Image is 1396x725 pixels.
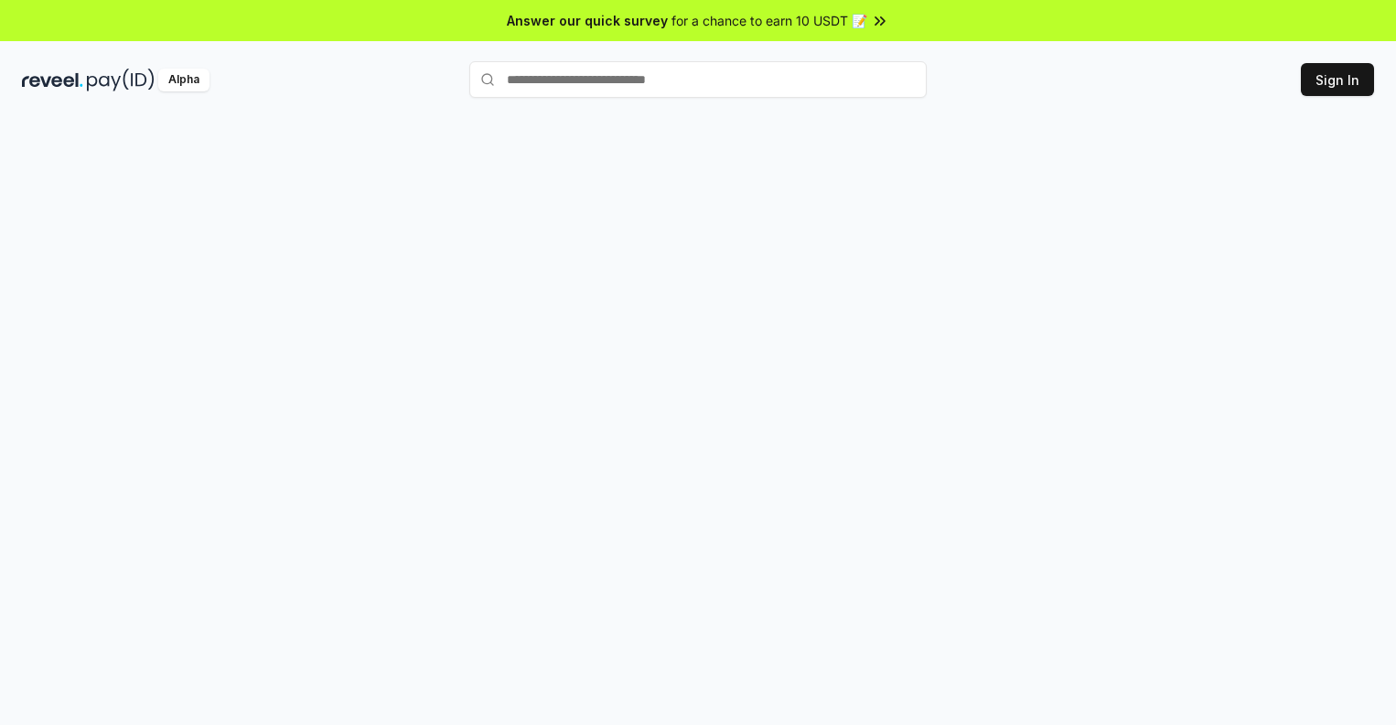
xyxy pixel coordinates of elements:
[507,11,668,30] span: Answer our quick survey
[22,69,83,91] img: reveel_dark
[158,69,209,91] div: Alpha
[87,69,155,91] img: pay_id
[671,11,867,30] span: for a chance to earn 10 USDT 📝
[1301,63,1374,96] button: Sign In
